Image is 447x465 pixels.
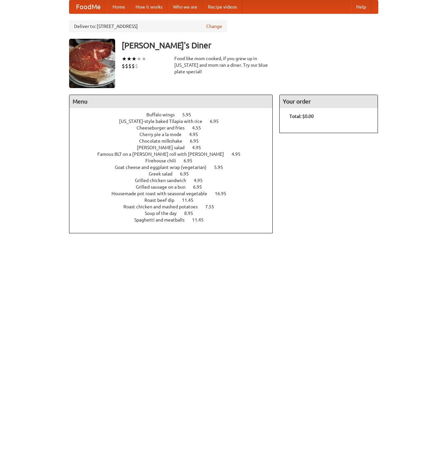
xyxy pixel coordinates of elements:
[192,217,210,222] span: 11.45
[137,125,213,130] a: Cheeseburger and fries 4.55
[192,125,208,130] span: 4.55
[189,132,205,137] span: 4.95
[136,184,192,190] span: Grilled sausage on a bun
[119,119,231,124] a: [US_STATE]-style baked Tilapia with rice 6.95
[137,145,191,150] span: [PERSON_NAME] salad
[289,114,314,119] b: Total: $0.00
[174,55,273,75] div: Food like mom cooked, if you grew up in [US_STATE] and mom ran a diner. Try our blue plate special!
[205,204,221,209] span: 7.55
[132,62,135,70] li: $
[137,125,191,130] span: Cheeseburger and fries
[69,20,227,32] div: Deliver to: [STREET_ADDRESS]
[123,204,204,209] span: Roast chicken and mashed potatoes
[146,112,203,117] a: Buffalo wings 5.95
[112,191,214,196] span: Housemade pot roast with seasonal vegetable
[69,95,273,108] h4: Menu
[280,95,378,108] h4: Your order
[139,132,210,137] a: Cherry pie a la mode 4.95
[119,119,209,124] span: [US_STATE]-style baked Tilapia with rice
[203,0,242,13] a: Recipe videos
[123,204,226,209] a: Roast chicken and mashed potatoes 7.55
[135,178,215,183] a: Grilled chicken sandwich 4.95
[192,145,208,150] span: 4.95
[149,171,201,176] a: Greek salad 6.95
[97,151,253,157] a: Famous BLT on a [PERSON_NAME] roll with [PERSON_NAME] 4.95
[132,55,137,62] li: ★
[146,112,181,117] span: Buffalo wings
[69,0,107,13] a: FoodMe
[122,62,125,70] li: $
[137,55,141,62] li: ★
[97,151,231,157] span: Famous BLT on a [PERSON_NAME] roll with [PERSON_NAME]
[125,62,128,70] li: $
[130,0,168,13] a: How it works
[194,178,209,183] span: 4.95
[69,39,115,88] img: angular.jpg
[182,198,200,203] span: 11.45
[115,165,235,170] a: Goat cheese and eggplant wrap (vegetarian) 5.95
[184,211,200,216] span: 8.95
[136,184,214,190] a: Grilled sausage on a bun 6.95
[139,138,211,144] a: Chocolate milkshake 6.95
[184,158,199,163] span: 6.95
[232,151,247,157] span: 4.95
[115,165,213,170] span: Goat cheese and eggplant wrap (vegetarian)
[135,62,138,70] li: $
[128,62,132,70] li: $
[134,217,191,222] span: Spaghetti and meatballs
[145,158,205,163] a: Firehouse chili 6.95
[351,0,371,13] a: Help
[215,191,233,196] span: 16.95
[122,55,127,62] li: ★
[144,198,181,203] span: Roast beef dip
[135,178,193,183] span: Grilled chicken sandwich
[144,198,206,203] a: Roast beef dip 11.45
[190,138,205,144] span: 6.95
[141,55,146,62] li: ★
[112,191,238,196] a: Housemade pot roast with seasonal vegetable 16.95
[145,211,183,216] span: Soup of the day
[168,0,203,13] a: Who we are
[137,145,213,150] a: [PERSON_NAME] salad 4.95
[145,211,205,216] a: Soup of the day 8.95
[210,119,225,124] span: 6.95
[182,112,198,117] span: 5.95
[139,132,188,137] span: Cherry pie a la mode
[193,184,209,190] span: 6.95
[180,171,195,176] span: 6.95
[139,138,189,144] span: Chocolate milkshake
[134,217,216,222] a: Spaghetti and meatballs 11.45
[145,158,183,163] span: Firehouse chili
[149,171,179,176] span: Greek salad
[122,39,378,52] h3: [PERSON_NAME]'s Diner
[214,165,230,170] span: 5.95
[127,55,132,62] li: ★
[206,23,222,30] a: Change
[107,0,130,13] a: Home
